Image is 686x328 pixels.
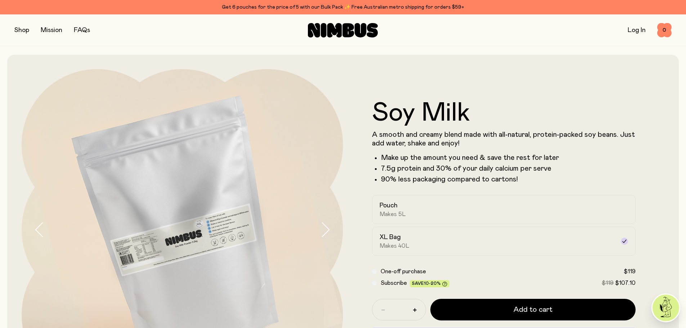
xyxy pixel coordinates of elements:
[653,295,679,321] img: agent
[412,281,447,287] span: Save
[514,305,552,315] span: Add to cart
[372,130,636,148] p: A smooth and creamy blend made with all-natural, protein-packed soy beans. Just add water, shake ...
[372,100,636,126] h1: Soy Milk
[430,299,636,320] button: Add to cart
[380,211,406,218] span: Makes 5L
[380,233,401,242] h2: XL Bag
[381,153,636,162] li: Make up the amount you need & save the rest for later
[624,269,636,274] span: $119
[381,280,407,286] span: Subscribe
[381,164,636,173] li: 7.5g protein and 30% of your daily calcium per serve
[381,269,426,274] span: One-off purchase
[657,23,672,37] button: 0
[41,27,62,33] a: Mission
[74,27,90,33] a: FAQs
[380,242,409,250] span: Makes 40L
[602,280,614,286] span: $119
[424,281,441,286] span: 10-20%
[381,175,636,184] p: 90% less packaging compared to cartons!
[14,3,672,12] div: Get 6 pouches for the price of 5 with our Bulk Pack ✨ Free Australian metro shipping for orders $59+
[628,27,646,33] a: Log In
[615,280,636,286] span: $107.10
[380,201,398,210] h2: Pouch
